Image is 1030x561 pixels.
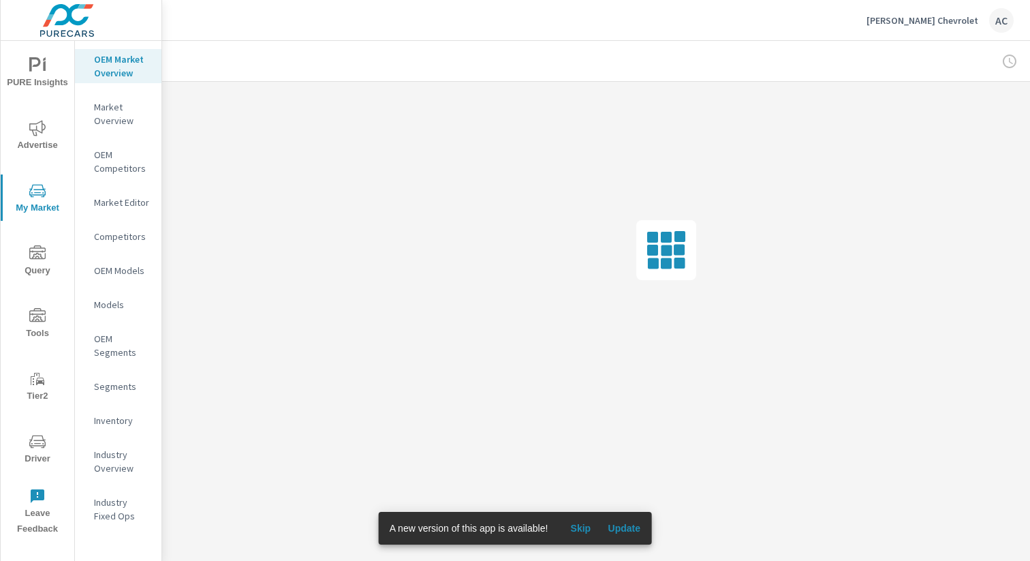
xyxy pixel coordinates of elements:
[989,8,1014,33] div: AC
[94,380,151,393] p: Segments
[94,414,151,427] p: Inventory
[94,298,151,312] p: Models
[5,308,70,342] span: Tools
[75,145,161,179] div: OEM Competitors
[75,492,161,526] div: Industry Fixed Ops
[75,294,161,315] div: Models
[75,444,161,479] div: Industry Overview
[75,410,161,431] div: Inventory
[390,523,548,534] span: A new version of this app is available!
[5,245,70,279] span: Query
[94,52,151,80] p: OEM Market Overview
[94,196,151,209] p: Market Editor
[94,230,151,243] p: Competitors
[5,371,70,404] span: Tier2
[5,488,70,537] span: Leave Feedback
[608,522,640,534] span: Update
[94,264,151,277] p: OEM Models
[75,49,161,83] div: OEM Market Overview
[5,57,70,91] span: PURE Insights
[602,517,646,539] button: Update
[75,260,161,281] div: OEM Models
[867,14,978,27] p: [PERSON_NAME] Chevrolet
[75,376,161,397] div: Segments
[559,517,602,539] button: Skip
[5,434,70,467] span: Driver
[75,226,161,247] div: Competitors
[5,120,70,153] span: Advertise
[94,448,151,475] p: Industry Overview
[75,192,161,213] div: Market Editor
[94,332,151,359] p: OEM Segments
[5,183,70,216] span: My Market
[1,41,74,543] div: nav menu
[94,148,151,175] p: OEM Competitors
[75,97,161,131] div: Market Overview
[94,496,151,523] p: Industry Fixed Ops
[75,329,161,363] div: OEM Segments
[94,100,151,127] p: Market Overview
[564,522,597,534] span: Skip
